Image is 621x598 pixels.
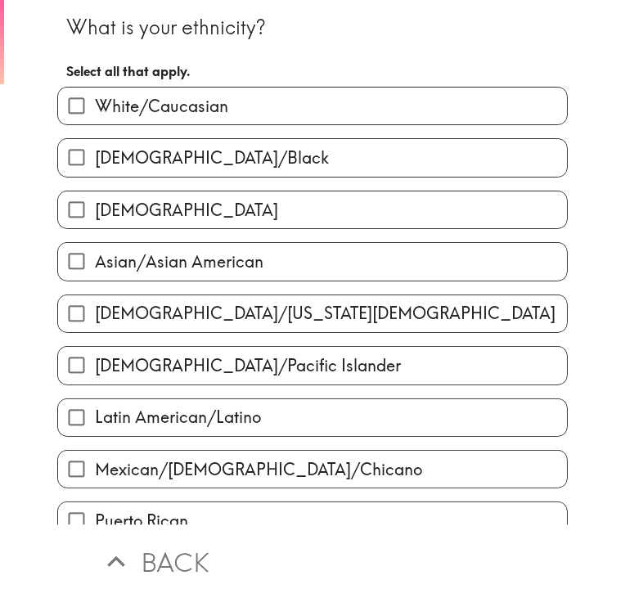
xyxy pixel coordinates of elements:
button: Puerto Rican [58,502,567,539]
button: [DEMOGRAPHIC_DATA]/Black [58,139,567,176]
span: Puerto Rican [95,510,188,533]
span: Mexican/[DEMOGRAPHIC_DATA]/Chicano [95,458,422,481]
button: [DEMOGRAPHIC_DATA]/[US_STATE][DEMOGRAPHIC_DATA] [58,295,567,332]
span: Asian/Asian American [95,250,263,273]
button: Latin American/Latino [58,399,567,436]
h6: Select all that apply. [66,62,559,80]
span: Latin American/Latino [95,406,261,429]
span: [DEMOGRAPHIC_DATA]/Black [95,146,329,169]
button: [DEMOGRAPHIC_DATA]/Pacific Islander [58,347,567,384]
span: [DEMOGRAPHIC_DATA]/Pacific Islander [95,354,401,377]
button: White/Caucasian [58,88,567,124]
span: White/Caucasian [95,95,228,118]
div: What is your ethnicity? [66,14,559,42]
span: [DEMOGRAPHIC_DATA]/[US_STATE][DEMOGRAPHIC_DATA] [95,302,556,325]
button: Asian/Asian American [58,243,567,280]
button: [DEMOGRAPHIC_DATA] [58,191,567,228]
span: [DEMOGRAPHIC_DATA] [95,199,278,222]
button: Mexican/[DEMOGRAPHIC_DATA]/Chicano [58,451,567,488]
